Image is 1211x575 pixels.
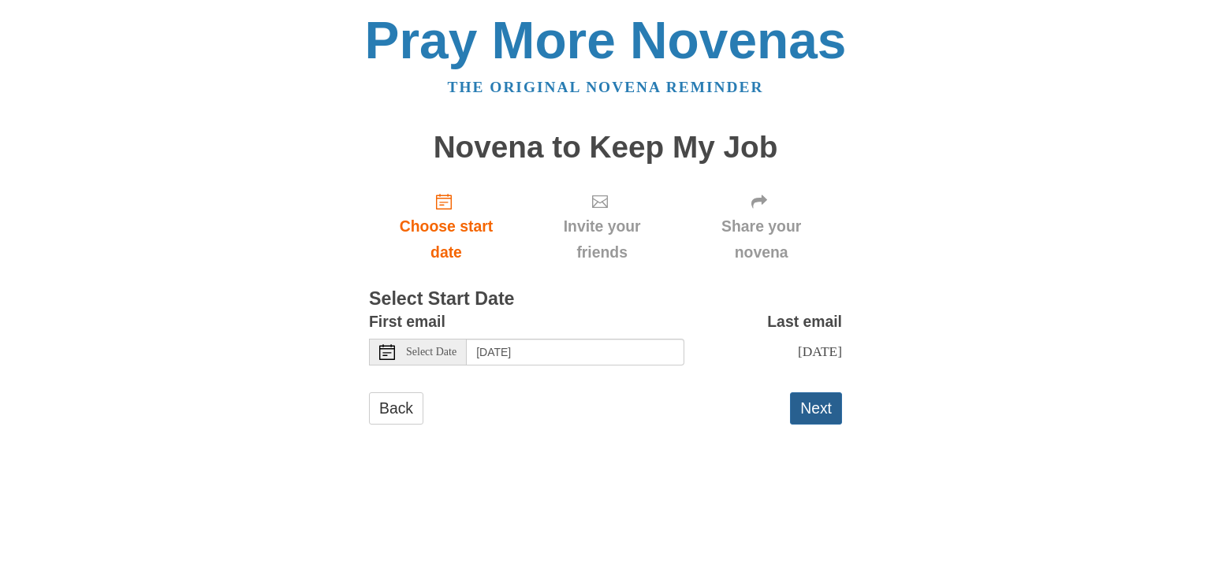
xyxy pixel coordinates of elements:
[369,180,524,273] a: Choose start date
[406,347,456,358] span: Select Date
[369,289,842,310] h3: Select Start Date
[365,11,847,69] a: Pray More Novenas
[767,309,842,335] label: Last email
[524,180,680,273] div: Click "Next" to confirm your start date first.
[448,79,764,95] a: The original novena reminder
[369,309,445,335] label: First email
[798,343,842,359] span: [DATE]
[696,213,826,265] span: Share your novena
[467,339,684,365] input: Use the arrow keys to pick a date
[680,180,842,273] div: Click "Next" to confirm your start date first.
[369,131,842,165] h1: Novena to Keep My Job
[369,392,423,425] a: Back
[790,392,842,425] button: Next
[385,213,508,265] span: Choose start date
[539,213,665,265] span: Invite your friends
